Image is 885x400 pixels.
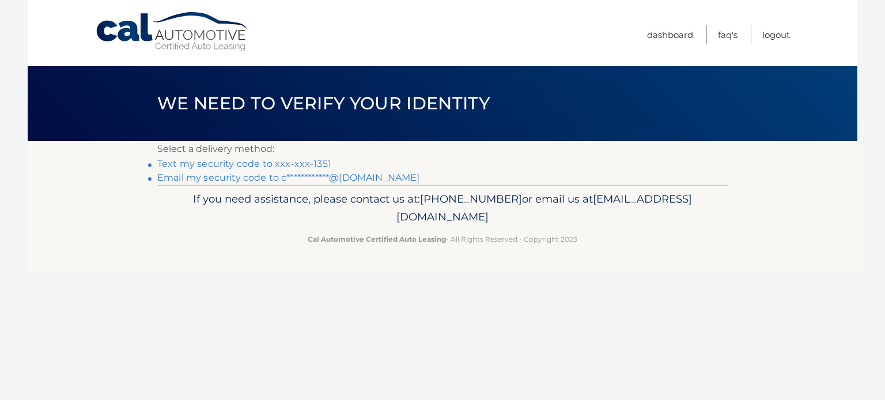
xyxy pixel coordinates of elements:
a: Text my security code to xxx-xxx-1351 [157,158,331,169]
a: FAQ's [718,25,737,44]
a: Dashboard [647,25,693,44]
a: Cal Automotive [95,12,251,52]
span: We need to verify your identity [157,93,490,114]
p: Select a delivery method: [157,141,728,157]
p: If you need assistance, please contact us at: or email us at [165,190,720,227]
strong: Cal Automotive Certified Auto Leasing [308,235,446,243]
span: [PHONE_NUMBER] [420,192,522,205]
p: - All Rights Reserved - Copyright 2025 [165,233,720,245]
a: Logout [762,25,790,44]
